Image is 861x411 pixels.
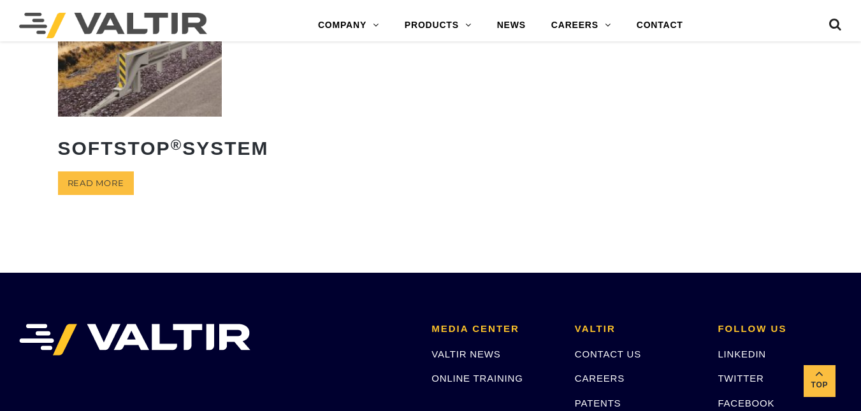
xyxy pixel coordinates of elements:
a: SoftStop®System [58,13,222,168]
a: VALTIR NEWS [431,349,500,359]
a: PRODUCTS [392,13,484,38]
a: Read more about “SoftStop® System” [58,171,134,195]
a: FACEBOOK [718,398,774,408]
h2: MEDIA CENTER [431,324,556,335]
a: CONTACT [624,13,696,38]
img: VALTIR [19,324,250,356]
a: ONLINE TRAINING [431,373,523,384]
a: PATENTS [575,398,621,408]
a: LINKEDIN [718,349,766,359]
h2: FOLLOW US [718,324,842,335]
a: CAREERS [575,373,625,384]
a: NEWS [484,13,539,38]
h2: SoftStop System [58,128,222,168]
img: SoftStop System End Terminal [58,13,222,116]
a: CONTACT US [575,349,641,359]
a: CAREERS [539,13,624,38]
span: Top [804,378,836,393]
sup: ® [171,137,183,153]
a: Top [804,365,836,397]
img: Valtir [19,13,207,38]
a: TWITTER [718,373,763,384]
h2: VALTIR [575,324,699,335]
a: COMPANY [305,13,392,38]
